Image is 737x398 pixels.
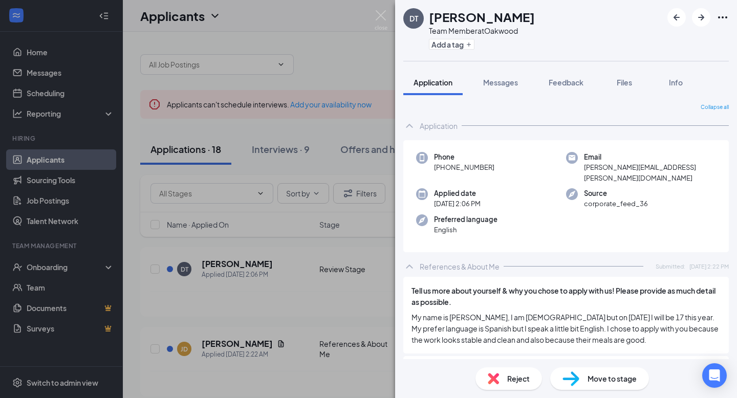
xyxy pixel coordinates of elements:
[617,78,632,87] span: Files
[403,120,416,132] svg: ChevronUp
[434,225,497,235] span: English
[466,41,472,48] svg: Plus
[584,152,716,162] span: Email
[507,373,530,384] span: Reject
[434,162,494,172] span: [PHONE_NUMBER]
[656,262,685,271] span: Submitted:
[483,78,518,87] span: Messages
[409,13,418,24] div: DT
[670,11,683,24] svg: ArrowLeftNew
[667,8,686,27] button: ArrowLeftNew
[584,188,648,198] span: Source
[429,39,474,50] button: PlusAdd a tag
[702,363,727,388] div: Open Intercom Messenger
[403,260,416,273] svg: ChevronUp
[588,373,637,384] span: Move to stage
[411,285,721,307] span: Tell us more about yourself & why you chose to apply with us! Please provide as much detail as po...
[420,261,500,272] div: References & About Me
[717,11,729,24] svg: Ellipses
[584,198,648,209] span: corporate_feed_36
[549,78,583,87] span: Feedback
[429,8,535,26] h1: [PERSON_NAME]
[434,188,481,198] span: Applied date
[689,262,729,271] span: [DATE] 2:22 PM
[584,162,716,183] span: [PERSON_NAME][EMAIL_ADDRESS][PERSON_NAME][DOMAIN_NAME]
[434,214,497,225] span: Preferred language
[414,78,452,87] span: Application
[669,78,683,87] span: Info
[434,198,481,209] span: [DATE] 2:06 PM
[695,11,707,24] svg: ArrowRight
[701,103,729,112] span: Collapse all
[420,121,458,131] div: Application
[411,312,721,345] span: My name is [PERSON_NAME], I am [DEMOGRAPHIC_DATA] but on [DATE] I will be 17 this year. My prefer...
[692,8,710,27] button: ArrowRight
[434,152,494,162] span: Phone
[429,26,535,36] div: Team Member at Oakwood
